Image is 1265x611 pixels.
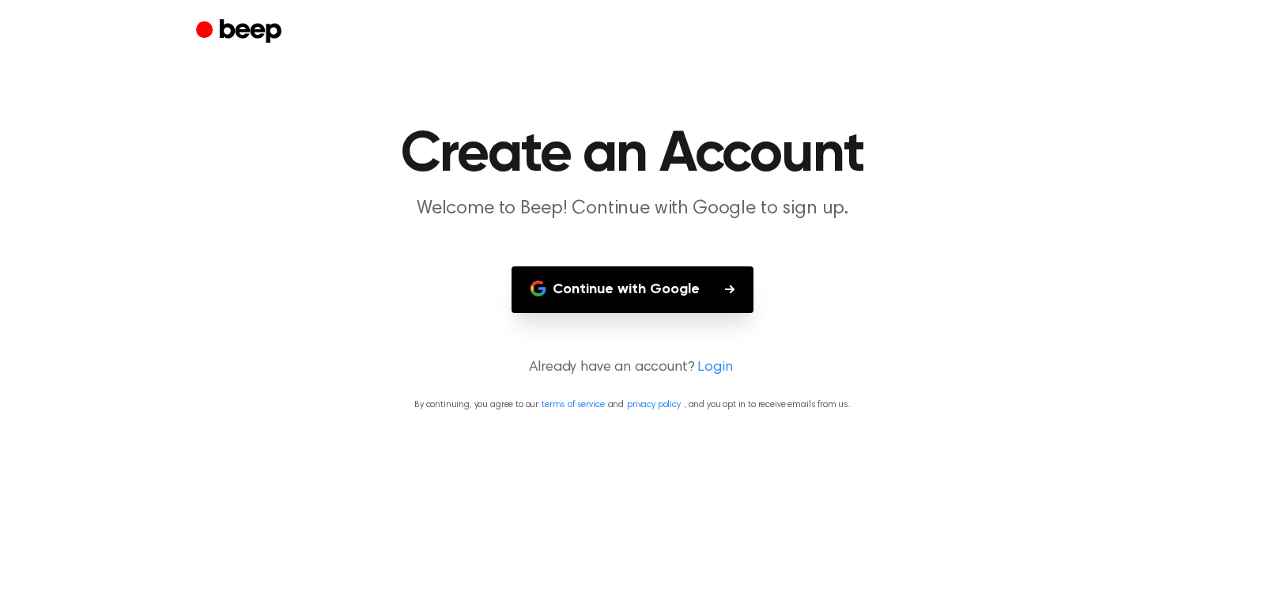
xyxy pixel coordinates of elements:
a: privacy policy [627,400,681,409]
p: Already have an account? [19,357,1246,379]
button: Continue with Google [512,266,753,313]
a: terms of service [542,400,604,409]
h1: Create an Account [228,126,1037,183]
p: By continuing, you agree to our and , and you opt in to receive emails from us. [19,398,1246,412]
a: Login [697,357,732,379]
p: Welcome to Beep! Continue with Google to sign up. [329,196,936,222]
a: Beep [196,17,285,47]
